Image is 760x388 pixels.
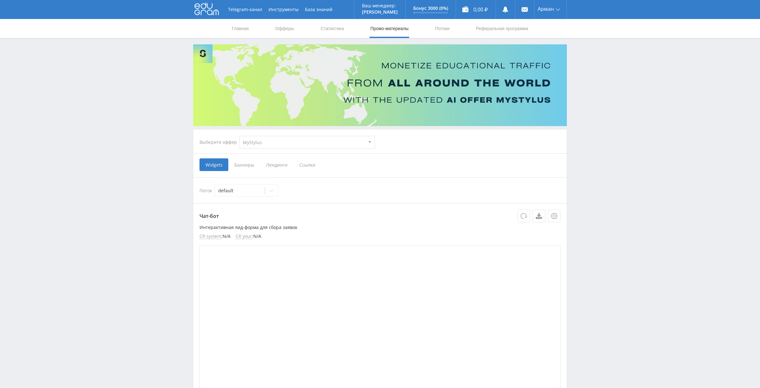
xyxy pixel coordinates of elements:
[533,210,545,222] a: Скачать
[199,234,231,239] li: : N/A
[260,158,293,171] span: Лендинги
[199,184,560,197] div: Поток
[434,19,450,38] a: Потоки
[362,3,398,8] p: Ваш менеджер:
[199,210,560,222] p: Чат-бот
[517,210,530,222] button: Обновить
[199,140,239,145] div: Выберите оффер
[370,19,409,38] a: Промо-материалы
[193,44,567,126] img: Banner
[199,234,221,239] span: CR system
[231,19,249,38] a: Главная
[236,234,252,239] span: CR your
[413,6,448,11] p: Бонус 3000 (0%)
[320,19,345,38] a: Статистика
[362,10,398,15] p: [PERSON_NAME]
[236,234,261,239] li: : N/A
[538,6,554,11] span: Арман
[548,210,560,222] button: Настройки
[228,158,260,171] span: Баннеры
[199,225,560,230] p: Интерактивная лид-форма для сбора заявок
[275,19,295,38] a: Офферы
[199,158,228,171] span: Widgets
[475,19,529,38] a: Реферальная программа
[293,158,321,171] span: Ссылки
